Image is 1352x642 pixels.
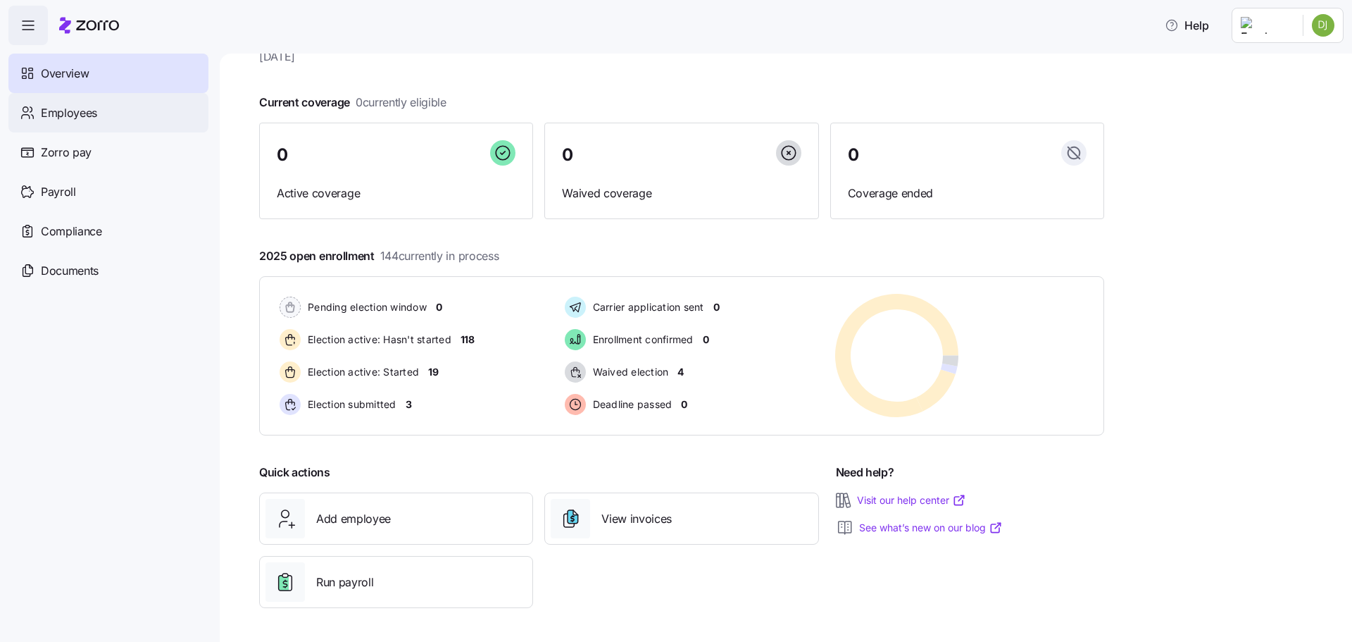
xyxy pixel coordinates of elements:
[848,185,1087,202] span: Coverage ended
[303,365,419,379] span: Election active: Started
[259,94,446,111] span: Current coverage
[316,574,373,591] span: Run payroll
[303,333,451,347] span: Election active: Hasn't started
[836,464,894,481] span: Need help?
[1312,14,1334,37] img: ebbf617f566908890dfd872f8ec40b3c
[8,172,208,211] a: Payroll
[356,94,446,111] span: 0 currently eligible
[589,300,704,314] span: Carrier application sent
[859,521,1003,535] a: See what’s new on our blog
[41,65,89,82] span: Overview
[380,247,499,265] span: 144 currently in process
[41,183,76,201] span: Payroll
[259,464,330,481] span: Quick actions
[562,185,801,202] span: Waived coverage
[428,365,438,379] span: 19
[259,247,499,265] span: 2025 open enrollment
[277,147,288,163] span: 0
[589,397,672,412] span: Deadline passed
[848,147,859,163] span: 0
[41,144,92,161] span: Zorro pay
[303,300,427,314] span: Pending election window
[316,510,391,528] span: Add employee
[1165,17,1209,34] span: Help
[461,333,475,347] span: 118
[857,493,966,507] a: Visit our help center
[8,251,208,290] a: Documents
[406,397,412,412] span: 3
[8,54,208,93] a: Overview
[277,185,515,202] span: Active coverage
[8,132,208,172] a: Zorro pay
[1153,11,1220,39] button: Help
[41,262,99,280] span: Documents
[589,333,694,347] span: Enrollment confirmed
[436,300,442,314] span: 0
[589,365,669,379] span: Waived election
[8,211,208,251] a: Compliance
[41,223,102,240] span: Compliance
[259,48,1104,66] span: [DATE]
[41,104,97,122] span: Employees
[8,93,208,132] a: Employees
[703,333,709,347] span: 0
[677,365,684,379] span: 4
[713,300,720,314] span: 0
[1241,17,1291,34] img: Employer logo
[562,147,573,163] span: 0
[303,397,396,412] span: Election submitted
[681,397,687,412] span: 0
[601,510,672,528] span: View invoices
